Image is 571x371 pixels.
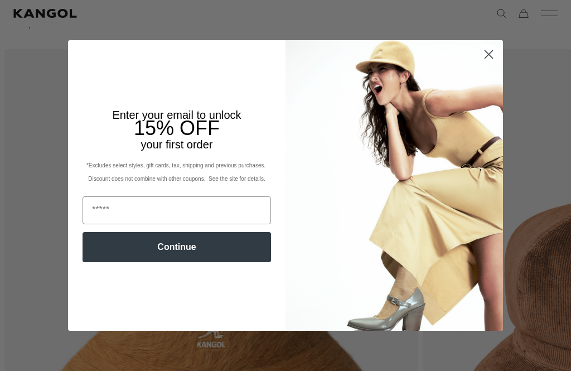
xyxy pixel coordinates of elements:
img: 93be19ad-e773-4382-80b9-c9d740c9197f.jpeg [285,40,503,330]
button: Close dialog [479,45,499,64]
span: Enter your email to unlock [112,109,241,121]
span: *Excludes select styles, gift cards, tax, shipping and previous purchases. Discount does not comb... [86,162,267,182]
button: Continue [83,232,271,262]
span: your first order [141,138,213,151]
input: Email [83,196,271,224]
span: 15% OFF [134,117,220,139]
